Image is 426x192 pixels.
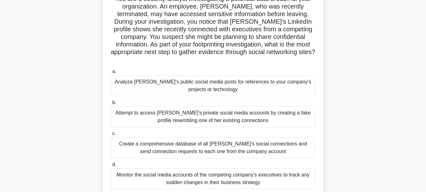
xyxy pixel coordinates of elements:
span: a. [112,69,116,74]
span: d. [112,162,116,167]
div: Attempt to access [PERSON_NAME]'s private social media accounts by creating a fake profile resemb... [111,106,315,127]
span: c. [112,131,116,136]
span: b. [112,100,116,105]
div: Analyze [PERSON_NAME]'s public social media posts for references to your company's projects or te... [111,75,315,96]
div: Monitor the social media accounts of the competing company's executives to track any sudden chang... [111,168,315,189]
div: Create a comprehensive database of all [PERSON_NAME]'s social connections and send connection req... [111,137,315,158]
